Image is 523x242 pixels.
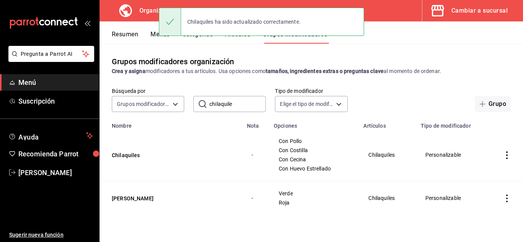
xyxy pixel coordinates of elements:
span: Elige el tipo de modificador [280,100,333,108]
button: Resumen [112,31,138,44]
span: Sugerir nueva función [9,231,93,239]
td: - [242,129,269,181]
span: Con Cecina [279,157,349,162]
button: open_drawer_menu [84,20,90,26]
span: Con Costilla [279,148,349,153]
th: Nombre [100,118,242,129]
span: Menú [18,77,93,88]
strong: tamaños, ingredientes extras o preguntas clave [266,68,384,74]
label: Tipo de modificador [275,88,347,94]
button: actions [503,151,511,159]
span: Verde [279,191,349,196]
button: Menús [150,31,170,44]
strong: Crea y asigna [112,68,145,74]
span: Recomienda Parrot [18,149,93,159]
label: Búsqueda por [112,88,184,94]
div: Chilaquiles ha sido actualizado correctamente. [181,13,307,30]
button: Chilaquiles [112,151,204,159]
div: modificadores a tus artículos. Usa opciones como al momento de ordenar. [112,67,511,75]
a: Pregunta a Parrot AI [5,55,94,63]
button: Grupo [475,96,511,112]
td: Personalizable [416,129,491,181]
span: Suscripción [18,96,93,106]
div: Cambiar a sucursal [451,5,508,16]
th: Nota [242,118,269,129]
span: Con Pollo [279,138,349,144]
span: Con Huevo Estrellado [279,166,349,171]
th: Opciones [269,118,359,129]
button: actions [503,195,511,202]
table: simple table [100,118,523,215]
span: [PERSON_NAME] [18,167,93,178]
span: Chilaquiles [368,152,407,158]
h3: Organización - El Colibrí Gastronómico ( EdoMex) [133,6,277,15]
input: Buscar [209,96,266,112]
span: Ayuda [18,131,83,140]
td: Personalizable [416,181,491,215]
button: Pregunta a Parrot AI [8,46,94,62]
span: Roja [279,200,349,205]
span: Grupos modificadores [117,100,170,108]
button: [PERSON_NAME] [112,195,204,202]
div: Grupos modificadores organización [112,56,234,67]
div: navigation tabs [112,31,523,44]
td: - [242,181,269,215]
span: Pregunta a Parrot AI [21,50,82,58]
span: Chilaquiles [368,195,407,201]
th: Tipo de modificador [416,118,491,129]
th: Artículos [359,118,416,129]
